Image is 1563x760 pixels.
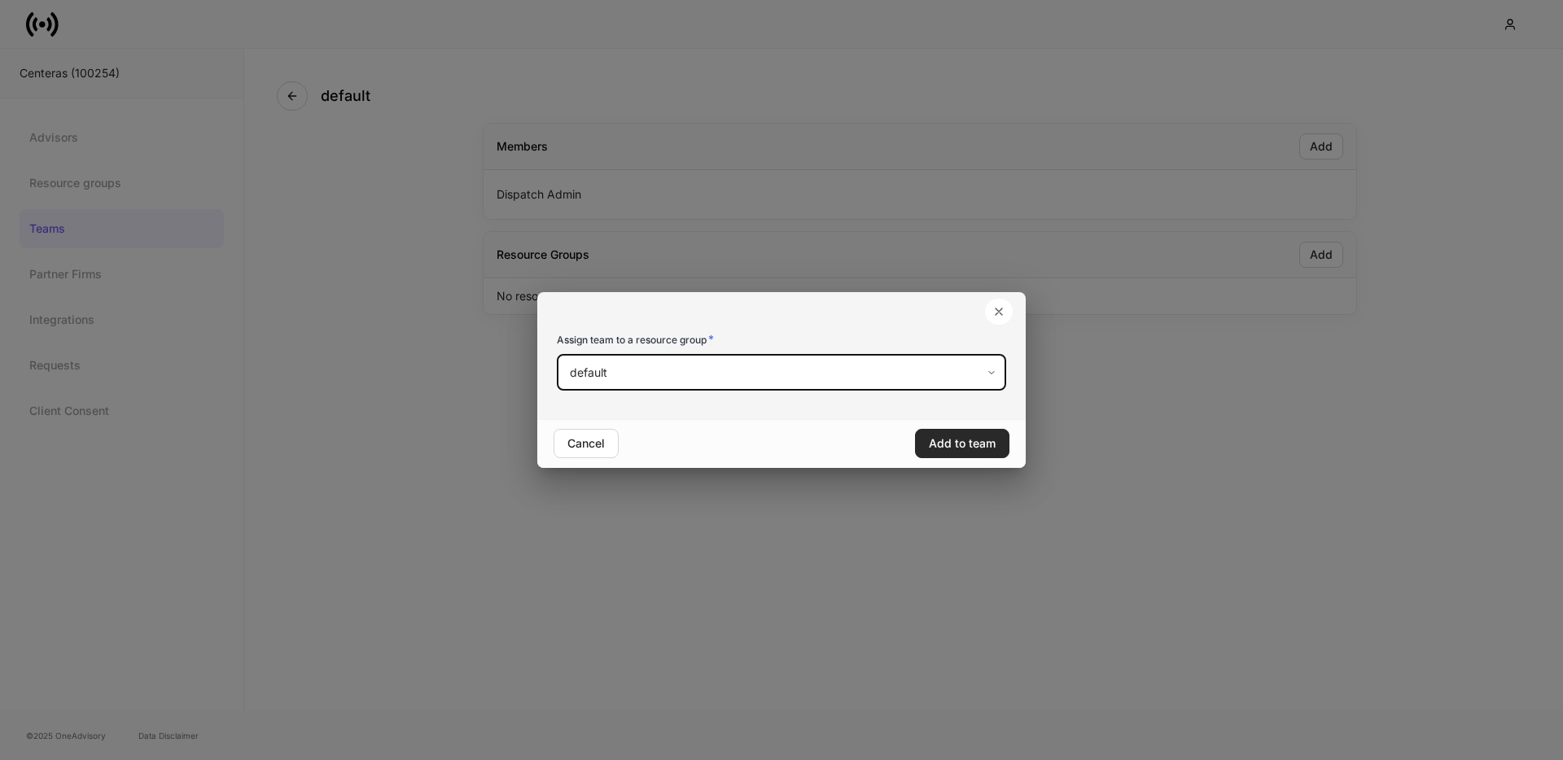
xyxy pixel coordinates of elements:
h6: Assign team to a resource group [557,331,714,347]
div: Cancel [567,438,605,449]
div: Add to team [929,438,996,449]
button: Cancel [554,429,619,458]
button: Add to team [915,429,1009,458]
div: default [557,355,1005,391]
